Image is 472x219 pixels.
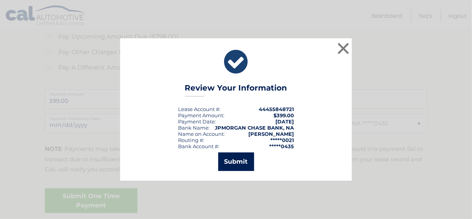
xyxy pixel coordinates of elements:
[273,112,294,118] span: $399.00
[178,137,204,143] div: Routing #:
[248,131,294,137] strong: [PERSON_NAME]
[178,131,225,137] div: Name on Account:
[178,118,215,125] span: Payment Date
[218,152,254,171] button: Submit
[215,125,294,131] strong: JPMORGAN CHASE BANK, NA
[178,112,224,118] div: Payment Amount:
[178,118,216,125] div: :
[275,118,294,125] span: [DATE]
[178,125,210,131] div: Bank Name:
[336,41,351,56] button: ×
[185,83,287,97] h3: Review Your Information
[259,106,294,112] strong: 44455848721
[178,143,219,149] div: Bank Account #:
[178,106,221,112] div: Lease Account #:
